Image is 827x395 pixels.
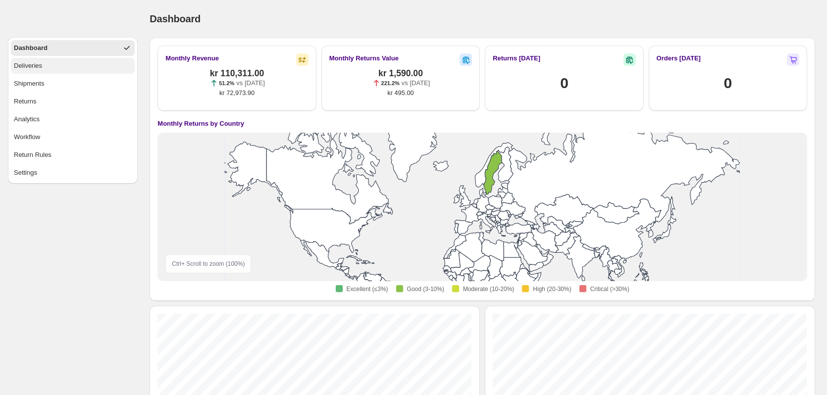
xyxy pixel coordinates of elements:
span: Dashboard [150,13,201,24]
span: Deliveries [14,61,42,71]
div: Ctrl + Scroll to zoom ( 100 %) [165,254,251,273]
span: Workflow [14,132,40,142]
span: Good (3-10%) [407,285,444,293]
span: Return Rules [14,150,52,160]
span: Shipments [14,79,44,89]
button: Dashboard [11,40,135,56]
span: kr 495.00 [387,88,413,98]
button: Return Rules [11,147,135,163]
button: Workflow [11,129,135,145]
button: Deliveries [11,58,135,74]
button: Shipments [11,76,135,92]
p: vs [DATE] [236,78,265,88]
span: 51.2% [219,80,234,86]
span: Excellent (≤3%) [347,285,388,293]
span: Analytics [14,114,40,124]
span: kr 110,311.00 [210,68,264,78]
button: Returns [11,94,135,109]
span: Dashboard [14,43,48,53]
span: kr 1,590.00 [378,68,423,78]
span: kr 72,973.90 [219,88,255,98]
p: vs [DATE] [402,78,430,88]
button: Analytics [11,111,135,127]
h4: Monthly Returns by Country [157,119,244,129]
span: Critical (>30%) [590,285,629,293]
h2: Monthly Revenue [165,53,219,63]
h1: 0 [560,73,568,93]
h2: Orders [DATE] [657,53,701,63]
h2: Returns [DATE] [493,53,540,63]
span: Settings [14,168,37,178]
h2: Monthly Returns Value [329,53,399,63]
span: Moderate (10-20%) [463,285,514,293]
h1: 0 [724,73,732,93]
span: High (20-30%) [533,285,571,293]
span: 221.2% [381,80,400,86]
span: Returns [14,97,37,106]
button: Settings [11,165,135,181]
